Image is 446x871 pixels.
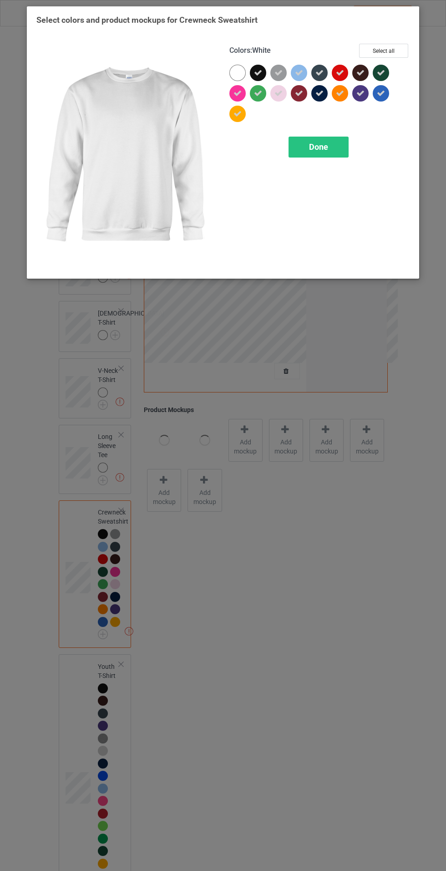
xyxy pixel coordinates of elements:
[309,142,328,152] span: Done
[229,46,250,55] span: Colors
[252,46,271,55] span: White
[229,46,271,56] h4: :
[36,44,217,269] img: regular.jpg
[36,15,258,25] span: Select colors and product mockups for Crewneck Sweatshirt
[359,44,408,58] button: Select all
